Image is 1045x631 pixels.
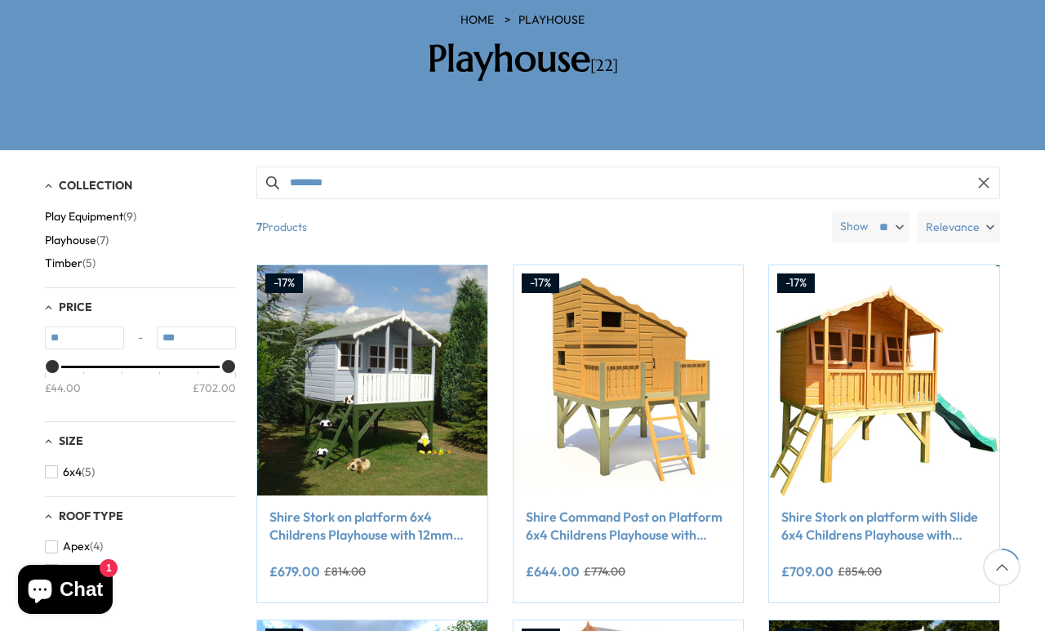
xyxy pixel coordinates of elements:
[514,265,744,495] img: Shire Command Post on Platform 6x4 Childrens Playhouse with 12mm Shiplap cladding - Best Shed
[256,167,1000,199] input: Search products
[96,233,109,247] span: (7)
[265,273,303,293] div: -17%
[91,563,104,577] span: (2)
[781,508,987,544] a: Shire Stork on platform with Slide 6x4 Childrens Playhouse with 12mm Shiplap interlocking cladding
[256,211,262,242] b: 7
[45,327,124,349] input: Min value
[63,563,91,577] span: Slope
[840,219,869,235] label: Show
[526,565,580,578] ins: £644.00
[59,178,132,193] span: Collection
[526,508,731,544] a: Shire Command Post on Platform 6x4 Childrens Playhouse with 12mm Shiplap cladding
[63,540,90,553] span: Apex
[45,210,123,224] span: Play Equipment
[45,558,104,582] button: Slope
[584,566,625,577] del: £774.00
[269,508,475,544] a: Shire Stork on platform 6x4 Childrens Playhouse with 12mm Shiplap cladding
[124,330,157,346] span: -
[926,211,980,242] span: Relevance
[59,300,92,314] span: Price
[59,433,83,448] span: Size
[45,205,136,229] button: Play Equipment (9)
[460,12,494,29] a: HOME
[522,273,559,293] div: -17%
[90,540,103,553] span: (4)
[45,535,103,558] button: Apex
[257,265,487,495] img: Shire Stork on platform 6x4 Childrens Playhouse with 12mm Shiplap cladding - Best Shed
[838,566,882,577] del: £854.00
[45,229,109,252] button: Playhouse (7)
[82,465,95,479] span: (5)
[590,56,618,76] span: [22]
[918,211,1000,242] label: Relevance
[777,273,815,293] div: -17%
[13,565,118,618] inbox-online-store-chat: Shopify online store chat
[59,509,123,523] span: Roof Type
[250,211,825,242] span: Products
[781,565,834,578] ins: £709.00
[123,210,136,224] span: (9)
[45,251,96,275] button: Timber (5)
[63,465,82,479] span: 6x4
[45,380,81,395] div: £44.00
[157,327,236,349] input: Max value
[45,460,95,484] button: 6x4
[82,256,96,270] span: (5)
[269,565,320,578] ins: £679.00
[45,366,236,409] div: Price
[518,12,585,29] a: Playhouse
[45,256,82,270] span: Timber
[193,380,236,395] div: £702.00
[290,37,755,81] h2: Playhouse
[45,233,96,247] span: Playhouse
[324,566,366,577] del: £814.00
